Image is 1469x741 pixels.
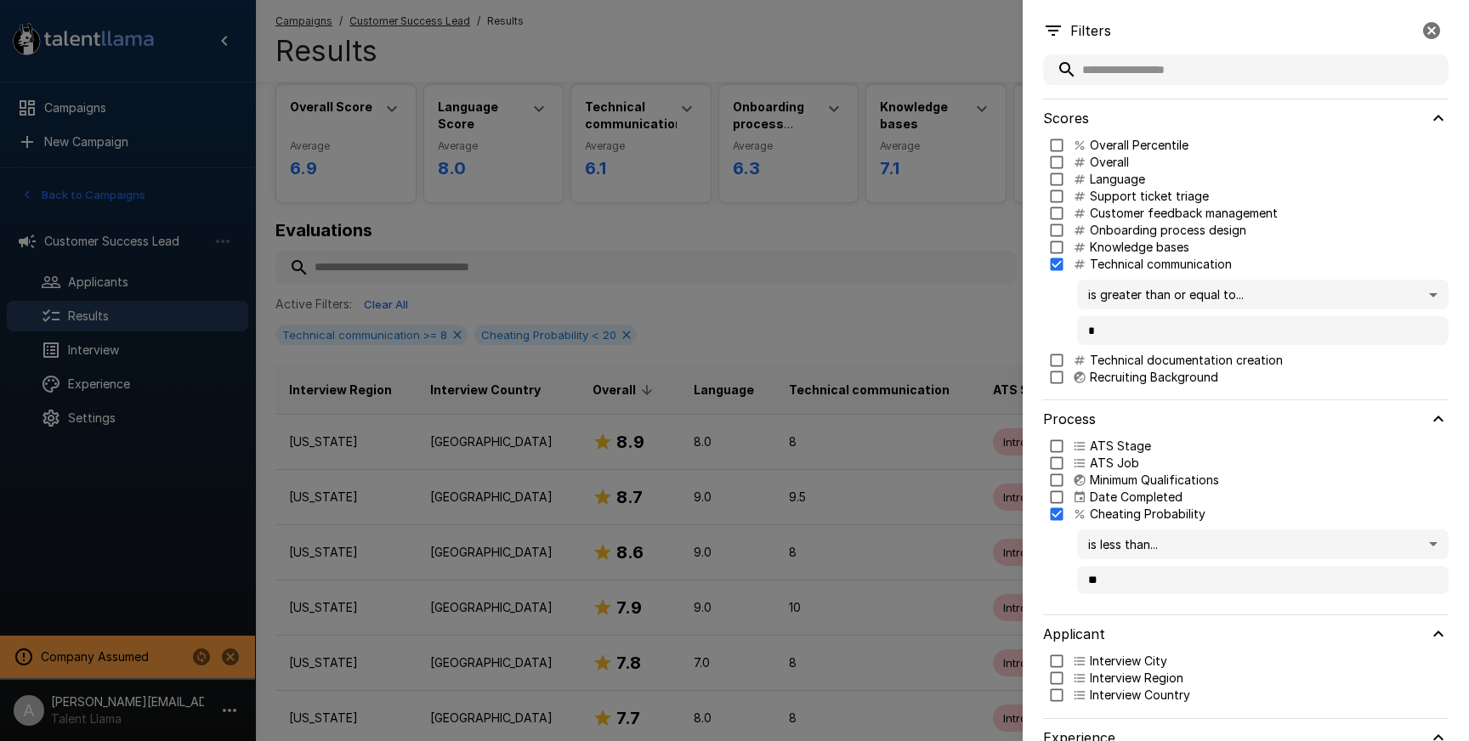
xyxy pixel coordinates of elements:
p: Support ticket triage [1090,188,1209,205]
h6: Process [1043,407,1096,431]
p: Interview City [1090,653,1167,670]
p: Onboarding process design [1090,222,1246,239]
p: Technical communication [1090,256,1232,273]
p: Cheating Probability [1090,506,1205,523]
p: Knowledge bases [1090,239,1189,256]
p: Filters [1070,20,1111,41]
p: ATS Job [1090,455,1139,472]
p: Language [1090,171,1145,188]
p: Minimum Qualifications [1090,472,1219,489]
p: Recruiting Background [1090,369,1218,386]
p: ATS Stage [1090,438,1151,455]
h6: Scores [1043,106,1089,130]
p: Interview Region [1090,670,1183,687]
p: Customer feedback management [1090,205,1278,222]
p: Overall Percentile [1090,137,1188,154]
p: Overall [1090,154,1129,171]
p: Date Completed [1090,489,1183,506]
h6: Applicant [1043,622,1105,646]
span: is greater than or equal to... [1088,286,1426,303]
span: is less than... [1088,535,1426,553]
p: Interview Country [1090,687,1190,704]
p: Technical documentation creation [1090,352,1283,369]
